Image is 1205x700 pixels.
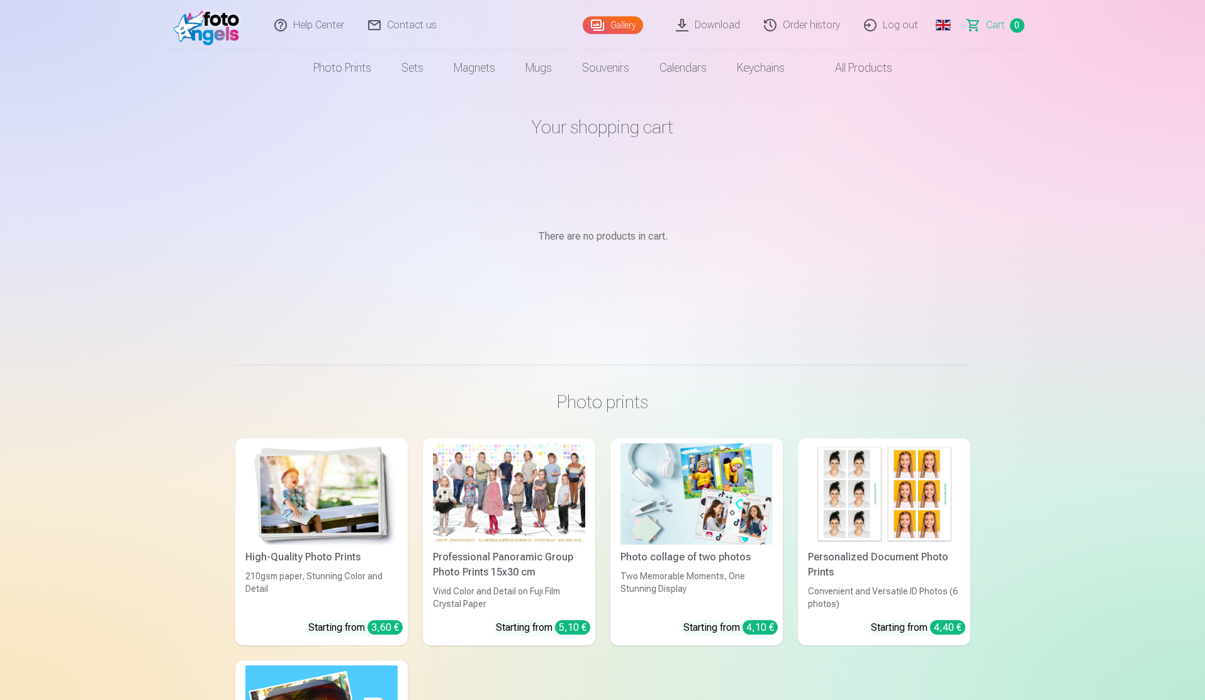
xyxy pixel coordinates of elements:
a: Gallery [583,16,643,34]
a: Magnets [439,50,510,86]
img: High-Quality Photo Prints [245,443,398,545]
div: Vivid Color and Detail on Fuji Film Crystal Paper [428,585,590,610]
p: There are no products in cart. [235,229,970,244]
a: Mugs [510,50,567,86]
div: Photo collage of two photos [615,550,778,565]
div: Starting from [308,620,403,635]
a: Personalized Document Photo PrintsPersonalized Document Photo PrintsConvenient and Versatile ID P... [798,438,970,645]
div: High-Quality Photo Prints [240,550,403,565]
div: 3,60 € [367,620,403,635]
div: Starting from [871,620,965,635]
a: High-Quality Photo PrintsHigh-Quality Photo Prints210gsm paper, Stunning Color and DetailStarting... [235,438,408,645]
span: 0 [1010,18,1024,33]
div: 5,10 € [555,620,590,635]
a: Sets [386,50,439,86]
span: Сart [986,18,1005,33]
div: Convenient and Versatile ID Photos (6 photos) [803,585,965,610]
a: Keychains [722,50,800,86]
h3: Photo prints [245,391,960,413]
h1: Your shopping cart [235,116,970,138]
a: Professional Panoramic Group Photo Prints 15x30 cmVivid Color and Detail on Fuji Film Crystal Pap... [423,438,595,645]
div: 4,40 € [930,620,965,635]
div: Starting from [496,620,590,635]
div: Personalized Document Photo Prints [803,550,965,580]
div: Two Memorable Moments, One Stunning Display [615,570,778,610]
a: Calendars [644,50,722,86]
img: Personalized Document Photo Prints [808,443,960,545]
img: /fa5 [174,5,246,45]
a: Photo prints [298,50,386,86]
div: Starting from [683,620,778,635]
a: Photo collage of two photosPhoto collage of two photosTwo Memorable Moments, One Stunning Display... [610,438,783,645]
div: 210gsm paper, Stunning Color and Detail [240,570,403,610]
a: All products [800,50,907,86]
div: Professional Panoramic Group Photo Prints 15x30 cm [428,550,590,580]
div: 4,10 € [743,620,778,635]
a: Souvenirs [567,50,644,86]
img: Photo collage of two photos [620,443,773,545]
